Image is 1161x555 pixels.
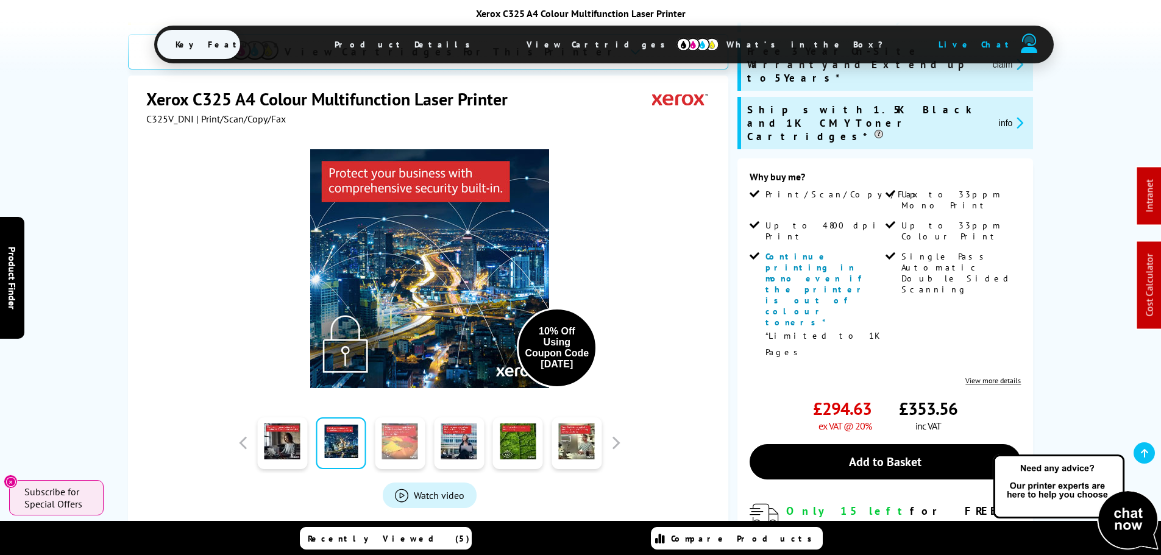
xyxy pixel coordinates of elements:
span: £294.63 [813,397,872,420]
div: Why buy me? [750,171,1021,189]
span: Continue printing in mono even if the printer is out of colour toners* [765,251,868,328]
button: Close [4,475,18,489]
img: cmyk-icon.svg [676,38,719,51]
span: What’s in the Box? [708,30,913,59]
span: View Cartridges [508,29,695,60]
img: Open Live Chat window [990,453,1161,553]
span: C325V_DNI [146,113,194,125]
span: Up to 33ppm Colour Print [901,220,1018,242]
span: Recently Viewed (5) [308,533,470,544]
h1: Xerox C325 A4 Colour Multifunction Laser Printer [146,88,520,110]
span: Live Chat [939,39,1014,50]
span: Single Pass Automatic Double Sided Scanning [901,251,1018,295]
span: Up to 33ppm Mono Print [901,189,1018,211]
img: Xerox [652,88,708,110]
span: inc VAT [915,420,941,432]
a: Intranet [1143,180,1156,213]
img: user-headset-duotone.svg [1021,34,1038,53]
p: *Limited to 1K Pages [765,328,882,361]
span: Product Finder [6,246,18,309]
a: View more details [965,376,1021,385]
div: for FREE Next Day Delivery [786,504,1021,532]
span: Watch video [414,489,464,501]
span: Key Features [157,30,303,59]
span: Only 15 left [786,504,910,518]
span: Up to 4800 dpi Print [765,220,882,242]
span: Print/Scan/Copy/Fax [765,189,922,200]
div: Xerox C325 A4 Colour Multifunction Laser Printer [154,7,1007,19]
a: Add to Basket [750,444,1021,479]
a: Compare Products [651,527,823,550]
span: | Print/Scan/Copy/Fax [196,113,286,125]
div: 10% Off Using Coupon Code [DATE] [525,326,589,370]
img: Xerox C325 Thumbnail [310,149,549,388]
a: Product_All_Videos [383,483,477,508]
a: Cost Calculator [1143,254,1156,317]
button: promo-description [995,116,1028,130]
span: Product Details [316,30,495,59]
span: Ships with 1.5K Black and 1K CMY Toner Cartridges* [747,103,989,143]
span: Subscribe for Special Offers [24,486,91,510]
span: Compare Products [671,533,818,544]
span: £353.56 [899,397,957,420]
span: ex VAT @ 20% [818,420,872,432]
a: Recently Viewed (5) [300,527,472,550]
